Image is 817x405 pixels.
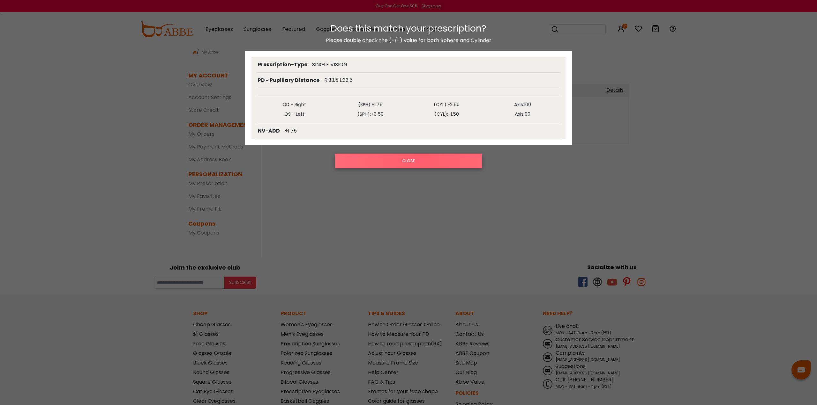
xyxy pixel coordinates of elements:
[371,111,384,117] span: +0.50
[515,111,525,117] strong: Axis:
[256,100,333,110] th: OD - Right
[256,110,333,119] th: OS - Left
[258,76,319,84] div: PD - Pupillary Distance
[514,101,524,108] strong: Axis:
[258,61,307,69] div: Prescription-Type
[371,101,383,108] span: +1.75
[434,101,447,108] strong: (CYL):
[524,101,531,108] span: 100
[357,111,371,117] strong: (SPH):
[525,111,530,117] span: 90
[358,101,371,108] strong: (SPH):
[448,111,459,117] span: -1.50
[312,61,347,69] div: SINGLE VISION
[447,101,460,108] span: -2.50
[335,154,482,168] button: CLOSE
[434,111,448,117] strong: (CYL):
[258,127,280,135] div: NV-ADD
[245,23,572,34] h3: Does this match your prescription?
[285,127,297,135] div: +1.75
[245,37,572,44] p: Please double check the (+/-) value for both Sphere and Cylinder
[324,76,353,84] div: R:33.5 L:33.5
